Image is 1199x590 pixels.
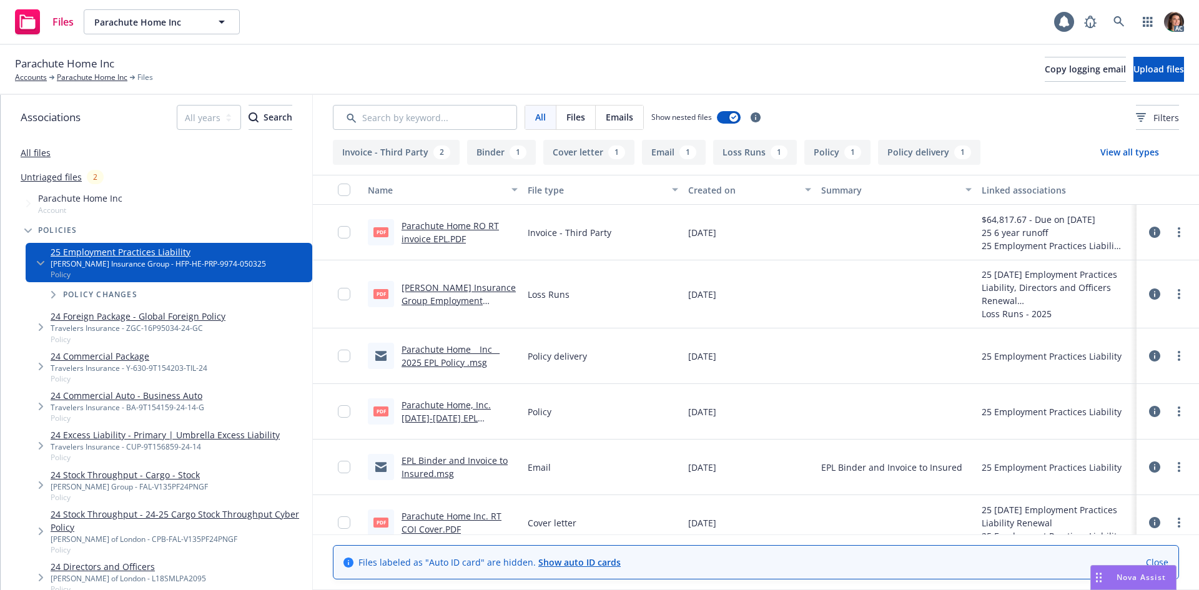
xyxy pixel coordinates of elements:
[21,109,81,125] span: Associations
[249,105,292,130] button: SearchSearch
[51,441,280,452] div: Travelers Insurance - CUP-9T156859-24-14
[608,145,625,159] div: 1
[1045,57,1126,82] button: Copy logging email
[1136,111,1179,124] span: Filters
[982,405,1122,418] div: 25 Employment Practices Liability
[528,350,587,363] span: Policy delivery
[51,334,225,345] span: Policy
[338,516,350,529] input: Toggle Row Selected
[402,455,508,479] a: EPL Binder and Invoice to Insured.msg
[538,556,621,568] a: Show auto ID cards
[338,288,350,300] input: Toggle Row Selected
[771,145,787,159] div: 1
[982,307,1132,320] div: Loss Runs - 2025
[373,406,388,416] span: pdf
[249,112,259,122] svg: Search
[688,461,716,474] span: [DATE]
[606,111,633,124] span: Emails
[38,192,122,205] span: Parachute Home Inc
[982,226,1122,239] div: 25 6 year runoff
[51,481,208,492] div: [PERSON_NAME] Group - FAL-V135PF24PNGF
[982,213,1122,226] div: $64,817.67 - Due on [DATE]
[338,461,350,473] input: Toggle Row Selected
[249,106,292,129] div: Search
[467,140,536,165] button: Binder
[543,140,634,165] button: Cover letter
[1080,140,1179,165] button: View all types
[528,226,611,239] span: Invoice - Third Party
[51,258,266,269] div: [PERSON_NAME] Insurance Group - HFP-HE-PRP-9974-050325
[51,468,208,481] a: 24 Stock Throughput - Cargo - Stock
[51,544,307,555] span: Policy
[137,72,153,83] span: Files
[878,140,980,165] button: Policy delivery
[38,227,77,234] span: Policies
[982,184,1132,197] div: Linked associations
[821,184,957,197] div: Summary
[87,170,104,184] div: 2
[51,373,207,384] span: Policy
[1172,287,1187,302] a: more
[338,226,350,238] input: Toggle Row Selected
[402,282,516,346] a: [PERSON_NAME] Insurance Group Employment Practices Liability [DATE] - [DATE] Loss Runs - Valued [...
[10,4,79,39] a: Files
[51,389,204,402] a: 24 Commercial Auto - Business Auto
[982,239,1122,252] div: 25 Employment Practices Liability
[1172,460,1187,474] a: more
[51,269,266,280] span: Policy
[1164,12,1184,32] img: photo
[338,350,350,362] input: Toggle Row Selected
[982,461,1122,474] div: 25 Employment Practices Liability
[982,529,1132,543] div: 25 Employment Practices Liability
[1172,348,1187,363] a: more
[1172,515,1187,530] a: more
[804,140,871,165] button: Policy
[402,220,499,245] a: Parachute Home RO RT invoice EPL.PDF
[38,205,122,215] span: Account
[51,534,307,544] div: [PERSON_NAME] of London - CPB-FAL-V135PF24PNGF
[51,508,307,534] a: 24 Stock Throughput - 24-25 Cargo Stock Throughput Cyber Policy
[433,145,450,159] div: 2
[1172,404,1187,419] a: more
[368,184,504,197] div: Name
[402,343,500,368] a: Parachute Home _ Inc__ 2025 EPL Policy .msg
[688,516,716,529] span: [DATE]
[844,145,861,159] div: 1
[94,16,202,29] span: Parachute Home Inc
[338,405,350,418] input: Toggle Row Selected
[688,405,716,418] span: [DATE]
[651,112,712,122] span: Show nested files
[63,291,137,298] span: Policy changes
[1107,9,1132,34] a: Search
[688,350,716,363] span: [DATE]
[688,226,716,239] span: [DATE]
[373,289,388,298] span: pdf
[51,492,208,503] span: Policy
[21,147,51,159] a: All files
[51,573,206,584] div: [PERSON_NAME] of London - L18SMLPA2095
[510,145,526,159] div: 1
[51,363,207,373] div: Travelers Insurance - Y-630-9T154203-TIL-24
[51,413,204,423] span: Policy
[51,452,280,463] span: Policy
[1133,63,1184,75] span: Upload files
[679,145,696,159] div: 1
[1135,9,1160,34] a: Switch app
[402,399,515,437] a: Parachute Home, Inc. [DATE]-[DATE] EPL [PERSON_NAME] policy.pdf
[1045,63,1126,75] span: Copy logging email
[21,170,82,184] a: Untriaged files
[1136,105,1179,130] button: Filters
[683,175,817,205] button: Created on
[821,461,962,474] span: EPL Binder and Invoice to Insured
[528,405,551,418] span: Policy
[528,461,551,474] span: Email
[15,72,47,83] a: Accounts
[566,111,585,124] span: Files
[15,56,114,72] span: Parachute Home Inc
[1172,225,1187,240] a: more
[57,72,127,83] a: Parachute Home Inc
[333,105,517,130] input: Search by keyword...
[528,288,570,301] span: Loss Runs
[977,175,1137,205] button: Linked associations
[954,145,971,159] div: 1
